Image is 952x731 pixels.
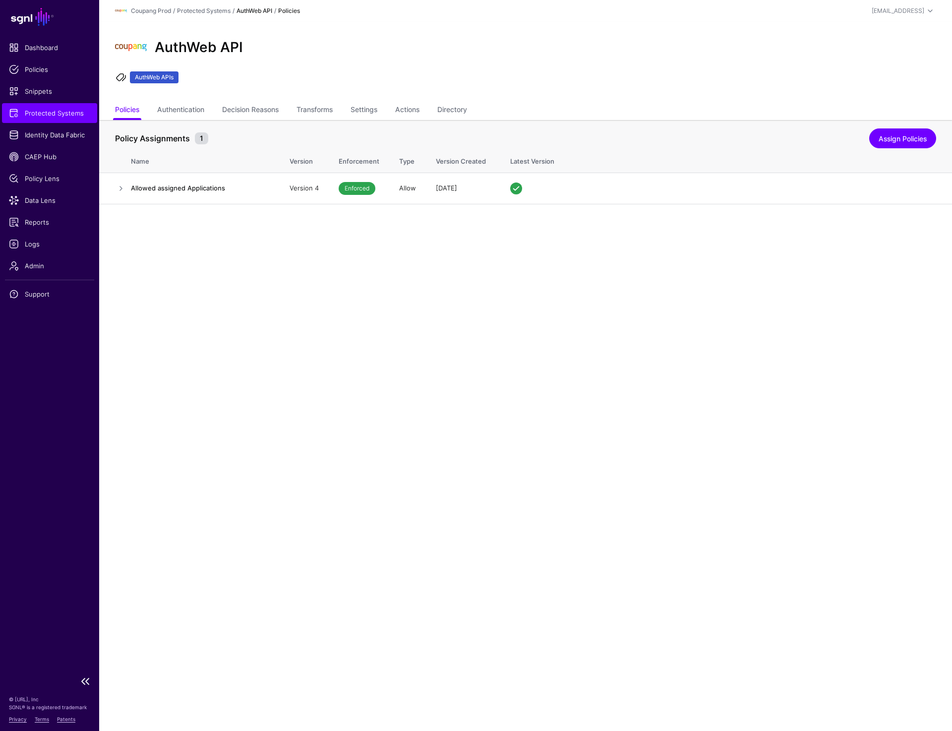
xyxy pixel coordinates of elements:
[9,703,90,711] p: SGNL® is a registered trademark
[9,86,90,96] span: Snippets
[869,128,936,148] a: Assign Policies
[231,6,237,15] div: /
[157,101,204,120] a: Authentication
[35,716,49,722] a: Terms
[272,6,278,15] div: /
[280,147,329,173] th: Version
[2,125,97,145] a: Identity Data Fabric
[2,147,97,167] a: CAEP Hub
[500,147,952,173] th: Latest Version
[9,195,90,205] span: Data Lens
[2,212,97,232] a: Reports
[9,130,90,140] span: Identity Data Fabric
[130,71,178,83] span: AuthWeb APIs
[2,81,97,101] a: Snippets
[9,152,90,162] span: CAEP Hub
[389,147,426,173] th: Type
[115,101,139,120] a: Policies
[2,169,97,188] a: Policy Lens
[9,289,90,299] span: Support
[339,182,375,195] span: Enforced
[297,101,333,120] a: Transforms
[278,7,300,14] strong: Policies
[426,147,500,173] th: Version Created
[437,101,467,120] a: Directory
[2,190,97,210] a: Data Lens
[2,234,97,254] a: Logs
[395,101,419,120] a: Actions
[6,6,93,28] a: SGNL
[9,695,90,703] p: © [URL], Inc
[237,7,272,14] strong: AuthWeb API
[389,173,426,204] td: Allow
[2,256,97,276] a: Admin
[131,7,171,14] a: Coupang Prod
[9,43,90,53] span: Dashboard
[57,716,75,722] a: Patents
[171,6,177,15] div: /
[9,174,90,183] span: Policy Lens
[436,184,457,192] span: [DATE]
[131,147,280,173] th: Name
[9,716,27,722] a: Privacy
[177,7,231,14] a: Protected Systems
[329,147,389,173] th: Enforcement
[113,132,192,144] span: Policy Assignments
[2,103,97,123] a: Protected Systems
[872,6,924,15] div: [EMAIL_ADDRESS]
[9,108,90,118] span: Protected Systems
[9,64,90,74] span: Policies
[115,5,127,17] img: svg+xml;base64,PHN2ZyBpZD0iTG9nbyIgeG1sbnM9Imh0dHA6Ly93d3cudzMub3JnLzIwMDAvc3ZnIiB3aWR0aD0iMTIxLj...
[351,101,377,120] a: Settings
[9,217,90,227] span: Reports
[131,183,270,192] h4: Allowed assigned Applications
[280,173,329,204] td: Version 4
[2,60,97,79] a: Policies
[195,132,208,144] small: 1
[222,101,279,120] a: Decision Reasons
[155,39,243,56] h2: AuthWeb API
[9,239,90,249] span: Logs
[2,38,97,58] a: Dashboard
[115,32,147,63] img: svg+xml;base64,PHN2ZyBpZD0iTG9nbyIgeG1sbnM9Imh0dHA6Ly93d3cudzMub3JnLzIwMDAvc3ZnIiB3aWR0aD0iMTIxLj...
[9,261,90,271] span: Admin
